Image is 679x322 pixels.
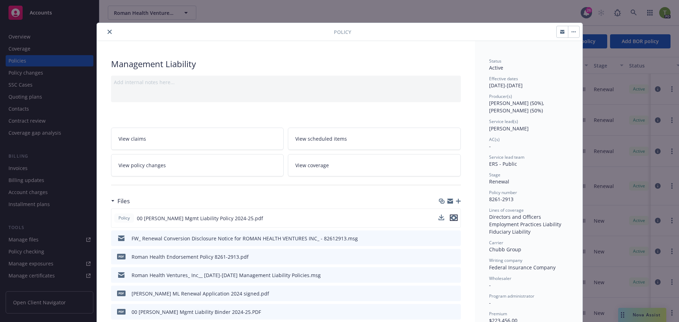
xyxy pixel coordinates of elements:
span: Policy [334,28,351,36]
span: pdf [117,291,126,296]
span: Service lead team [489,154,524,160]
span: Program administrator [489,293,534,299]
span: Wholesaler [489,275,511,281]
span: Service lead(s) [489,118,518,124]
span: Policy [117,215,131,221]
span: Federal Insurance Company [489,264,556,271]
span: Chubb Group [489,246,521,253]
div: 00 [PERSON_NAME] Mgmt Liability Binder 2024-25.PDF [132,308,261,316]
div: Fiduciary Liability [489,228,568,235]
button: download file [440,308,446,316]
span: View scheduled items [295,135,347,142]
span: Status [489,58,501,64]
span: Renewal [489,178,509,185]
a: View scheduled items [288,128,461,150]
a: View claims [111,128,284,150]
div: Directors and Officers [489,213,568,221]
span: Premium [489,311,507,317]
div: Add internal notes here... [114,78,458,86]
span: 00 [PERSON_NAME] Mgmt Liability Policy 2024-25.pdf [137,215,263,222]
button: close [105,28,114,36]
div: Management Liability [111,58,461,70]
div: Employment Practices Liability [489,221,568,228]
span: Policy number [489,189,517,195]
div: Roman Health Endorsement Policy 8261-2913.pdf [132,253,249,260]
span: View coverage [295,162,329,169]
div: FW_ Renewal Conversion Disclosure Notice for ROMAN HEALTH VENTURES INC_ - 82612913.msg [132,235,358,242]
button: preview file [450,215,458,221]
span: - [489,143,491,150]
button: download file [439,215,444,220]
span: pdf [117,254,126,259]
button: preview file [452,253,458,260]
h3: Files [117,197,130,206]
button: preview file [452,290,458,297]
span: [PERSON_NAME] [489,125,529,132]
button: download file [440,235,446,242]
div: Files [111,197,130,206]
span: Producer(s) [489,93,512,99]
a: View coverage [288,154,461,176]
button: download file [439,215,444,222]
button: preview file [452,235,458,242]
a: View policy changes [111,154,284,176]
button: download file [440,271,446,279]
span: Carrier [489,240,503,246]
button: preview file [452,271,458,279]
span: Lines of coverage [489,207,524,213]
button: download file [440,290,446,297]
span: AC(s) [489,136,500,142]
span: Stage [489,172,500,178]
span: [PERSON_NAME] (50%), [PERSON_NAME] (50%) [489,100,546,114]
span: View claims [118,135,146,142]
span: 8261-2913 [489,196,513,203]
div: [DATE] - [DATE] [489,76,568,89]
span: Active [489,64,503,71]
div: Roman Health Ventures_ Inc__ [DATE]-[DATE] Management Liability Policies.msg [132,271,321,279]
span: - [489,282,491,288]
span: PDF [117,309,126,314]
span: ERS - Public [489,160,517,167]
span: Writing company [489,257,522,263]
span: View policy changes [118,162,166,169]
span: - [489,299,491,306]
button: preview file [450,215,458,222]
div: [PERSON_NAME] ML Renewal Application 2024 signed.pdf [132,290,269,297]
button: preview file [452,308,458,316]
button: download file [440,253,446,260]
span: Effective dates [489,76,518,82]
